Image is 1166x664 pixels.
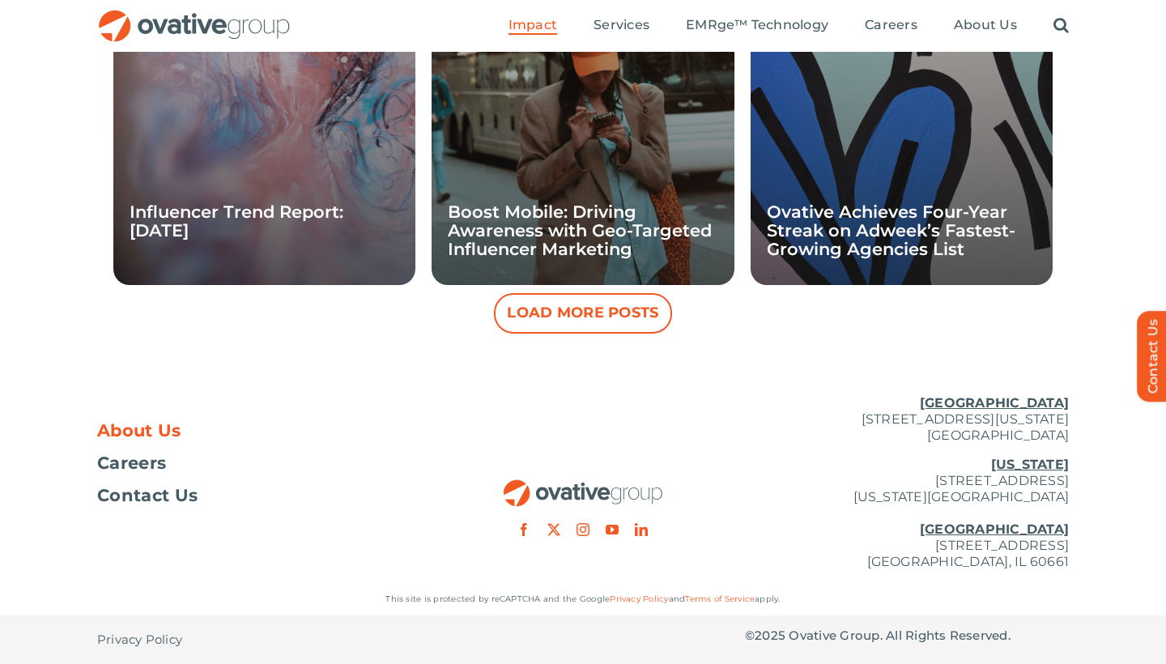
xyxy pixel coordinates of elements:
span: Contact Us [97,487,198,504]
a: Ovative Achieves Four-Year Streak on Adweek’s Fastest-Growing Agencies List [767,202,1015,259]
a: youtube [606,523,619,536]
u: [GEOGRAPHIC_DATA] [920,395,1069,411]
a: Privacy Policy [610,594,668,604]
p: © Ovative Group. All Rights Reserved. [745,628,1069,644]
span: Impact [509,17,557,33]
a: Search [1053,17,1069,35]
a: About Us [97,423,421,439]
span: Services [594,17,649,33]
button: Load More Posts [494,293,672,334]
a: Impact [509,17,557,35]
a: twitter [547,523,560,536]
u: [US_STATE] [991,457,1069,472]
a: About Us [954,17,1017,35]
span: Privacy Policy [97,632,182,648]
a: OG_Full_horizontal_RGB [97,8,291,23]
a: Contact Us [97,487,421,504]
a: Terms of Service [685,594,755,604]
span: EMRge™ Technology [686,17,828,33]
a: OG_Full_horizontal_RGB [502,478,664,493]
a: Careers [97,455,421,471]
a: EMRge™ Technology [686,17,828,35]
span: About Us [954,17,1017,33]
nav: Footer - Privacy Policy [97,615,421,664]
span: Careers [865,17,917,33]
p: [STREET_ADDRESS][US_STATE] [GEOGRAPHIC_DATA] [745,395,1069,444]
p: [STREET_ADDRESS] [US_STATE][GEOGRAPHIC_DATA] [STREET_ADDRESS] [GEOGRAPHIC_DATA], IL 60661 [745,457,1069,570]
a: linkedin [635,523,648,536]
a: Services [594,17,649,35]
nav: Footer Menu [97,423,421,504]
a: Privacy Policy [97,615,182,664]
a: Influencer Trend Report: [DATE] [130,202,343,240]
a: facebook [517,523,530,536]
a: Careers [865,17,917,35]
span: 2025 [755,628,785,643]
p: This site is protected by reCAPTCHA and the Google and apply. [97,591,1069,607]
u: [GEOGRAPHIC_DATA] [920,521,1069,537]
span: Careers [97,455,166,471]
a: Boost Mobile: Driving Awareness with Geo-Targeted Influencer Marketing [448,202,712,259]
a: instagram [577,523,589,536]
span: About Us [97,423,181,439]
